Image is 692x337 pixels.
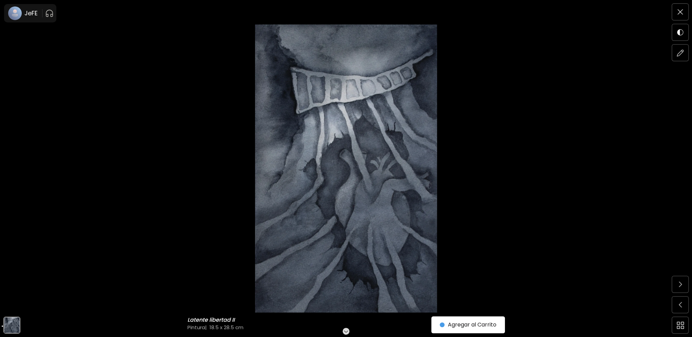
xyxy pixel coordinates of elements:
[24,9,38,17] h6: JeFE
[440,321,496,329] span: Agregar al Carrito
[187,317,236,323] h6: Latente libertad II
[45,8,54,19] button: pauseOutline IconGradient Icon
[187,324,445,331] h4: Pintura | 18.5 x 28.5 cm
[431,316,505,333] button: Agregar al Carrito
